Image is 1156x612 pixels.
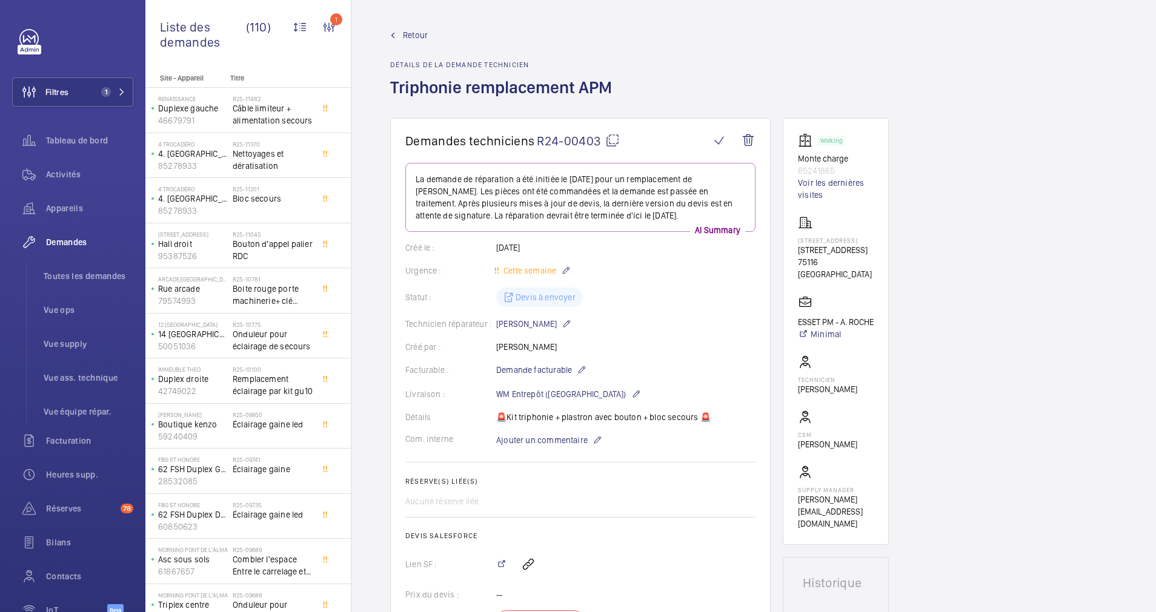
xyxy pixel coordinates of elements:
[160,19,246,50] span: Liste des demandes
[158,238,228,250] p: Hall droit
[158,321,228,328] p: 12 [GEOGRAPHIC_DATA]
[45,86,68,98] span: Filtres
[798,328,874,340] a: Minimal
[233,463,313,475] span: Éclairage gaine
[233,238,313,262] span: Bouton d'appel palier RDC
[158,475,228,487] p: 28532085
[158,366,228,373] p: Immeuble Theo
[12,77,133,107] button: Filtres1
[496,434,588,446] span: Ajouter un commentaire
[537,133,620,148] span: R24-00403
[390,76,619,118] h1: Triphonie remplacement APM
[158,340,228,352] p: 50051036
[158,114,228,127] p: 46679791
[233,192,313,205] span: Bloc secours
[233,231,313,238] h2: R25-11045
[405,477,756,485] h2: Réserve(s) liée(s)
[233,283,313,307] span: Boite rouge porte machinerie+ clé blocus 60
[798,256,874,280] p: 75116 [GEOGRAPHIC_DATA]
[101,87,111,97] span: 1
[46,134,133,146] span: Tableau de bord
[403,29,428,41] span: Retour
[233,508,313,521] span: Éclairage gaine led
[158,521,228,533] p: 60850623
[121,504,133,513] span: 78
[233,546,313,553] h2: R25-09689
[158,456,228,463] p: FBG ST HONORE
[44,270,133,282] span: Toutes les demandes
[820,139,842,143] p: Working
[798,177,874,201] a: Voir les dernières visites
[158,192,228,205] p: 4. [GEOGRAPHIC_DATA]
[233,140,313,148] h2: R25-11370
[233,501,313,508] h2: R25-09735
[496,317,571,331] p: [PERSON_NAME]
[158,231,228,238] p: [STREET_ADDRESS]
[501,266,556,275] span: Cette semaine
[158,140,228,148] p: 4 Trocadéro
[496,387,641,401] p: WM Entrepôt ([GEOGRAPHIC_DATA])
[233,553,313,577] span: Combler l'espace Entre le carrelage et le seuil palier
[158,501,228,508] p: FBG ST HONORE
[798,165,874,177] p: 85241865
[158,295,228,307] p: 79574993
[798,438,857,450] p: [PERSON_NAME]
[46,236,133,248] span: Demandes
[46,202,133,214] span: Appareils
[158,250,228,262] p: 95387526
[496,364,572,376] span: Demande facturable
[158,373,228,385] p: Duplex droite
[44,406,133,418] span: Vue équipe répar.
[46,168,133,180] span: Activités
[233,591,313,599] h2: R25-09688
[158,591,228,599] p: Morning Pont de l'Alma
[158,385,228,397] p: 42749022
[233,411,313,418] h2: R25-09950
[416,173,745,222] p: La demande de réparation a été initiée le [DATE] pour un remplacement de [PERSON_NAME]. Les pièce...
[44,304,133,316] span: Vue ops
[798,376,857,383] p: Technicien
[233,418,313,430] span: Éclairage gaine led
[405,531,756,540] h2: Devis Salesforce
[233,185,313,192] h2: R25-11201
[798,383,857,395] p: [PERSON_NAME]
[405,133,534,148] span: Demandes techniciens
[233,321,313,328] h2: R25-10775
[230,74,310,82] p: Titre
[798,316,874,328] p: ESSET PM - A. ROCHE
[233,328,313,352] span: Onduleur pour éclairage de secours
[46,536,133,548] span: Bilans
[158,553,228,565] p: Asc sous sols
[158,275,228,283] p: ARCADE/[GEOGRAPHIC_DATA]
[233,366,313,373] h2: R25-10100
[158,508,228,521] p: 62 FSH Duplex Droit
[158,95,228,102] p: RENAISSANCE
[158,102,228,114] p: Duplexe gauche
[158,328,228,340] p: 14 [GEOGRAPHIC_DATA]
[390,61,619,69] h2: Détails de la demande technicien
[798,493,874,530] p: [PERSON_NAME][EMAIL_ADDRESS][DOMAIN_NAME]
[158,205,228,217] p: 85278933
[233,275,313,283] h2: R25-10781
[798,237,874,244] p: [STREET_ADDRESS]
[46,469,133,481] span: Heures supp.
[158,185,228,192] p: 4 Trocadéro
[46,570,133,582] span: Contacts
[233,95,313,102] h2: R25-11482
[46,435,133,447] span: Facturation
[798,133,817,148] img: elevator.svg
[44,338,133,350] span: Vue supply
[158,148,228,160] p: 4. [GEOGRAPHIC_DATA]
[233,102,313,127] span: Câble limiteur + alimentation secours
[46,502,116,515] span: Réserves
[158,160,228,172] p: 85278933
[158,283,228,295] p: Rue arcade
[158,411,228,418] p: [PERSON_NAME]
[798,244,874,256] p: [STREET_ADDRESS]
[158,565,228,577] p: 61867657
[798,153,874,165] p: Monte charge
[158,599,228,611] p: Triplex centre
[798,431,857,438] p: CSM
[798,486,874,493] p: Supply manager
[233,373,313,397] span: Remplacement éclairage par kit gu10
